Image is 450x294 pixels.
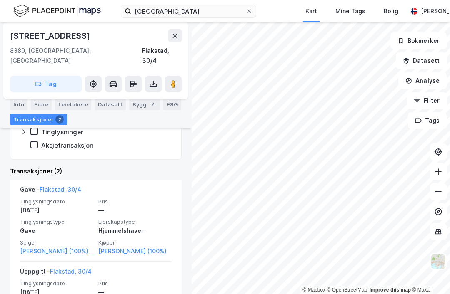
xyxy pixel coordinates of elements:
div: Flakstad, 30/4 [142,46,182,66]
div: Aksjetransaksjon [41,141,93,149]
div: Tinglysninger [41,128,83,136]
div: Transaksjoner [10,114,67,125]
a: Flakstad, 30/4 [50,268,92,275]
iframe: Chat Widget [408,254,450,294]
span: Tinglysningsdato [20,280,93,287]
button: Bokmerker [390,32,447,49]
div: Mine Tags [335,6,365,16]
a: Mapbox [302,287,325,293]
span: Tinglysningsdato [20,198,93,205]
div: 2 [148,100,157,109]
img: logo.f888ab2527a4732fd821a326f86c7f29.svg [13,4,101,18]
div: Uoppgitt - [20,267,92,280]
button: Datasett [396,52,447,69]
div: Info [10,99,27,110]
div: [STREET_ADDRESS] [10,29,92,42]
div: Leietakere [55,99,91,110]
button: Analyse [398,72,447,89]
div: Gave - [20,185,81,198]
div: Bygg [129,99,160,110]
button: Tags [408,112,447,129]
div: [DATE] [20,205,93,215]
div: Datasett [95,99,126,110]
img: Z [430,254,446,269]
span: Kjøper [98,239,172,246]
div: 2 [55,115,64,124]
div: Kontrollprogram for chat [408,254,450,294]
div: Bolig [384,6,398,16]
a: OpenStreetMap [327,287,367,293]
a: [PERSON_NAME] (100%) [20,246,93,256]
div: 8380, [GEOGRAPHIC_DATA], [GEOGRAPHIC_DATA] [10,46,142,66]
span: Pris [98,198,172,205]
span: Selger [20,239,93,246]
button: Filter [407,92,447,109]
div: Eiere [31,99,52,110]
span: Pris [98,280,172,287]
div: Gave [20,226,93,236]
span: Tinglysningstype [20,218,93,225]
div: ESG [163,99,181,110]
div: — [98,205,172,215]
div: Hjemmelshaver [98,226,172,236]
a: Improve this map [370,287,411,293]
div: Kart [305,6,317,16]
a: [PERSON_NAME] (100%) [98,246,172,256]
a: Flakstad, 30/4 [40,186,81,193]
span: Eierskapstype [98,218,172,225]
div: Transaksjoner (2) [10,166,182,176]
button: Tag [10,76,82,92]
input: Søk på adresse, matrikkel, gårdeiere, leietakere eller personer [131,5,246,17]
